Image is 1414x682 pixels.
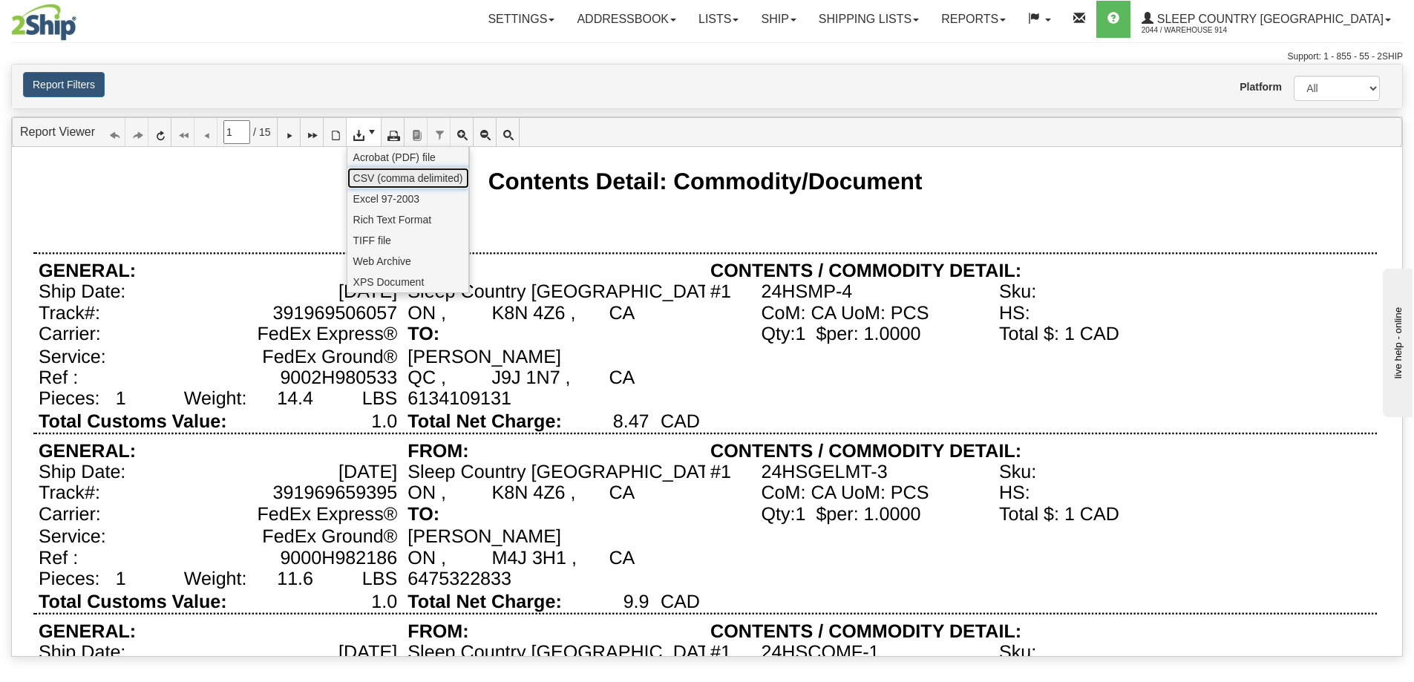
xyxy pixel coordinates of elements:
[1153,13,1384,25] span: Sleep Country [GEOGRAPHIC_DATA]
[613,411,649,432] div: 8.47
[39,324,101,344] div: Carrier:
[710,441,1021,462] div: CONTENTS / COMMODITY DETAIL:
[39,483,100,504] div: Track#:
[407,621,468,642] div: FROM:
[278,118,301,146] a: Next Page
[273,303,398,324] div: 391969506057
[371,591,397,612] div: 1.0
[148,118,171,146] a: Refresh
[407,389,511,410] div: 6134109131
[566,1,687,38] a: Addressbook
[11,4,76,41] img: logo2044.jpg
[277,568,313,589] div: 11.6
[39,411,227,432] div: Total Customs Value:
[347,272,470,292] a: XPS Document
[488,168,923,194] div: Contents Detail: Commodity/Document
[407,411,561,432] div: Total Net Charge:
[999,504,1119,525] div: Total $: 1 CAD
[761,324,920,344] div: Qty:1 $per: 1.0000
[184,568,247,589] div: Weight:
[353,275,425,289] span: XPS Document
[491,303,575,324] div: K8N 4Z6 ,
[710,462,731,483] div: #1
[39,621,136,642] div: GENERAL:
[407,504,439,525] div: TO:
[116,568,126,589] div: 1
[347,147,470,168] a: Acrobat (PDF) file
[999,303,1030,324] div: HS:
[39,591,227,612] div: Total Customs Value:
[353,171,463,186] span: CSV (comma delimited)
[347,251,470,272] a: Web Archive
[930,1,1017,38] a: Reports
[259,125,271,140] span: 15
[609,303,635,324] div: CA
[661,591,700,612] div: CAD
[761,483,929,504] div: CoM: CA UoM: PCS
[407,347,561,367] div: [PERSON_NAME]
[11,13,137,24] div: live help - online
[999,462,1036,483] div: Sku:
[609,483,635,504] div: CA
[338,462,397,483] div: [DATE]
[39,389,99,410] div: Pieces:
[477,1,566,38] a: Settings
[761,282,852,303] div: 24HSMP-4
[262,347,397,367] div: FedEx Ground®
[407,483,446,504] div: ON ,
[116,389,126,410] div: 1
[347,209,470,230] a: Rich Text Format
[407,568,511,589] div: 6475322833
[761,303,929,324] div: CoM: CA UoM: PCS
[362,389,398,410] div: LBS
[39,548,78,568] div: Ref :
[257,324,397,344] div: FedEx Express®
[277,389,313,410] div: 14.4
[407,527,561,548] div: [PERSON_NAME]
[184,389,247,410] div: Weight:
[347,168,470,188] a: CSV (comma delimited)
[407,591,561,612] div: Total Net Charge:
[407,324,439,344] div: TO:
[353,233,391,248] span: TIFF file
[39,462,125,483] div: Ship Date:
[301,118,324,146] a: Last Page
[39,347,106,367] div: Service:
[999,282,1036,303] div: Sku:
[407,303,446,324] div: ON ,
[347,230,470,251] a: TIFF file
[999,483,1030,504] div: HS:
[407,367,446,388] div: QC ,
[761,642,879,663] div: 24HSCOMF-1
[750,1,807,38] a: Ship
[710,282,731,303] div: #1
[39,504,101,525] div: Carrier:
[362,568,398,589] div: LBS
[39,261,136,282] div: GENERAL:
[39,527,106,548] div: Service:
[353,212,432,227] span: Rich Text Format
[687,1,750,38] a: Lists
[661,411,700,432] div: CAD
[761,504,920,525] div: Qty:1 $per: 1.0000
[999,324,1119,344] div: Total $: 1 CAD
[623,591,649,612] div: 9.9
[761,462,887,483] div: 24HSGELMT-3
[407,548,446,568] div: ON ,
[273,483,398,504] div: 391969659395
[710,621,1021,642] div: CONTENTS / COMMODITY DETAIL:
[1240,79,1271,94] label: Platform
[407,282,725,303] div: Sleep Country [GEOGRAPHIC_DATA]
[999,642,1036,663] div: Sku:
[280,548,397,568] div: 9000H982186
[609,367,635,388] div: CA
[39,568,99,589] div: Pieces:
[1380,265,1413,416] iframe: chat widget
[338,642,397,663] div: [DATE]
[808,1,930,38] a: Shipping lists
[347,188,470,209] a: Excel 97-2003
[710,642,731,663] div: #1
[23,72,105,97] button: Report Filters
[338,282,397,303] div: [DATE]
[1130,1,1402,38] a: Sleep Country [GEOGRAPHIC_DATA] 2044 / Warehouse 914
